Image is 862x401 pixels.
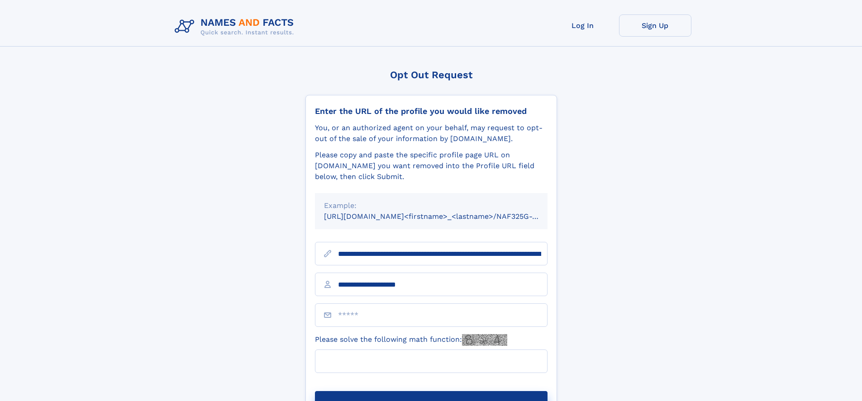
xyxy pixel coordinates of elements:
[171,14,301,39] img: Logo Names and Facts
[315,123,548,144] div: You, or an authorized agent on your behalf, may request to opt-out of the sale of your informatio...
[547,14,619,37] a: Log In
[315,334,507,346] label: Please solve the following math function:
[324,212,565,221] small: [URL][DOMAIN_NAME]<firstname>_<lastname>/NAF325G-xxxxxxxx
[315,150,548,182] div: Please copy and paste the specific profile page URL on [DOMAIN_NAME] you want removed into the Pr...
[315,106,548,116] div: Enter the URL of the profile you would like removed
[305,69,557,80] div: Opt Out Request
[619,14,691,37] a: Sign Up
[324,200,538,211] div: Example:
